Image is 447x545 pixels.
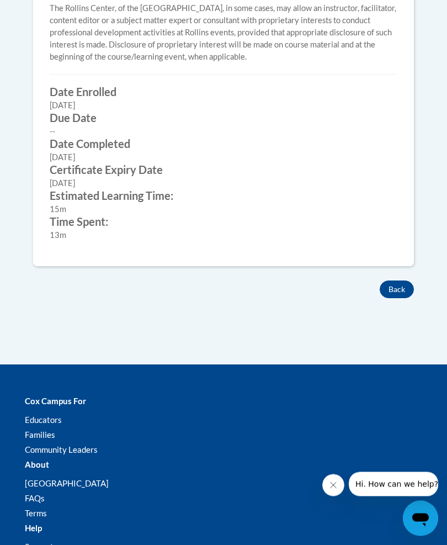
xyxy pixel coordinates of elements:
[50,178,397,190] div: [DATE]
[25,494,45,504] a: FAQs
[50,100,397,112] div: [DATE]
[50,3,397,64] p: The Rollins Center, of the [GEOGRAPHIC_DATA], in some cases, may allow an instructor, facilitator...
[25,523,42,533] b: Help
[25,430,55,440] a: Families
[50,86,397,98] label: Date Enrolled
[50,152,397,164] div: [DATE]
[25,396,86,406] b: Cox Campus For
[403,501,438,536] iframe: Button to launch messaging window
[50,112,397,124] label: Due Date
[25,479,109,489] a: [GEOGRAPHIC_DATA]
[322,474,344,496] iframe: Close message
[50,138,397,150] label: Date Completed
[50,230,397,242] div: 13m
[50,204,397,216] div: 15m
[25,415,62,425] a: Educators
[50,126,397,138] div: --
[50,164,397,176] label: Certificate Expiry Date
[25,445,98,455] a: Community Leaders
[380,281,414,299] button: Back
[50,190,397,202] label: Estimated Learning Time:
[25,460,49,470] b: About
[25,509,47,518] a: Terms
[349,472,438,496] iframe: Message from company
[50,216,397,228] label: Time Spent:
